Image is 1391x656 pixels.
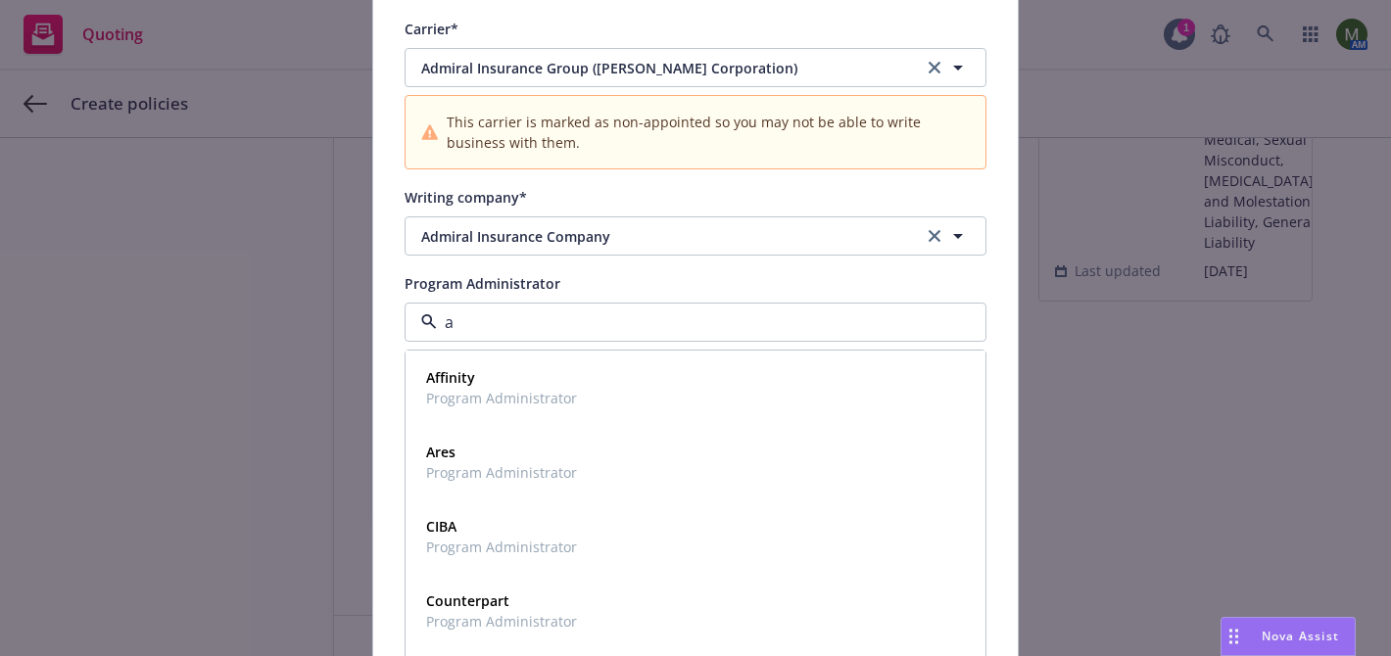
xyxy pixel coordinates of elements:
span: Admiral Insurance Company [421,226,893,247]
button: Admiral Insurance Companyclear selection [405,216,986,256]
span: Writing company* [405,188,527,207]
span: Program Administrator [426,537,577,557]
strong: Affinity [426,368,475,387]
span: Program Administrator [426,611,577,632]
strong: Counterpart [426,591,509,610]
span: Admiral Insurance Group ([PERSON_NAME] Corporation) [421,58,893,78]
span: Carrier* [405,20,458,38]
strong: CIBA [426,517,456,536]
a: clear selection [923,224,946,248]
span: Program Administrator [405,274,560,293]
strong: Ares [426,443,456,461]
button: Admiral Insurance Group ([PERSON_NAME] Corporation)clear selection [405,48,986,87]
a: clear selection [923,56,946,79]
span: Nova Assist [1262,628,1339,644]
button: Nova Assist [1221,617,1356,656]
span: Program Administrator [426,462,577,483]
span: This carrier is marked as non-appointed so you may not be able to write business with them. [447,112,970,153]
input: Select a program administrator [437,310,946,334]
span: Program Administrator [426,388,577,408]
div: Drag to move [1222,618,1246,655]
